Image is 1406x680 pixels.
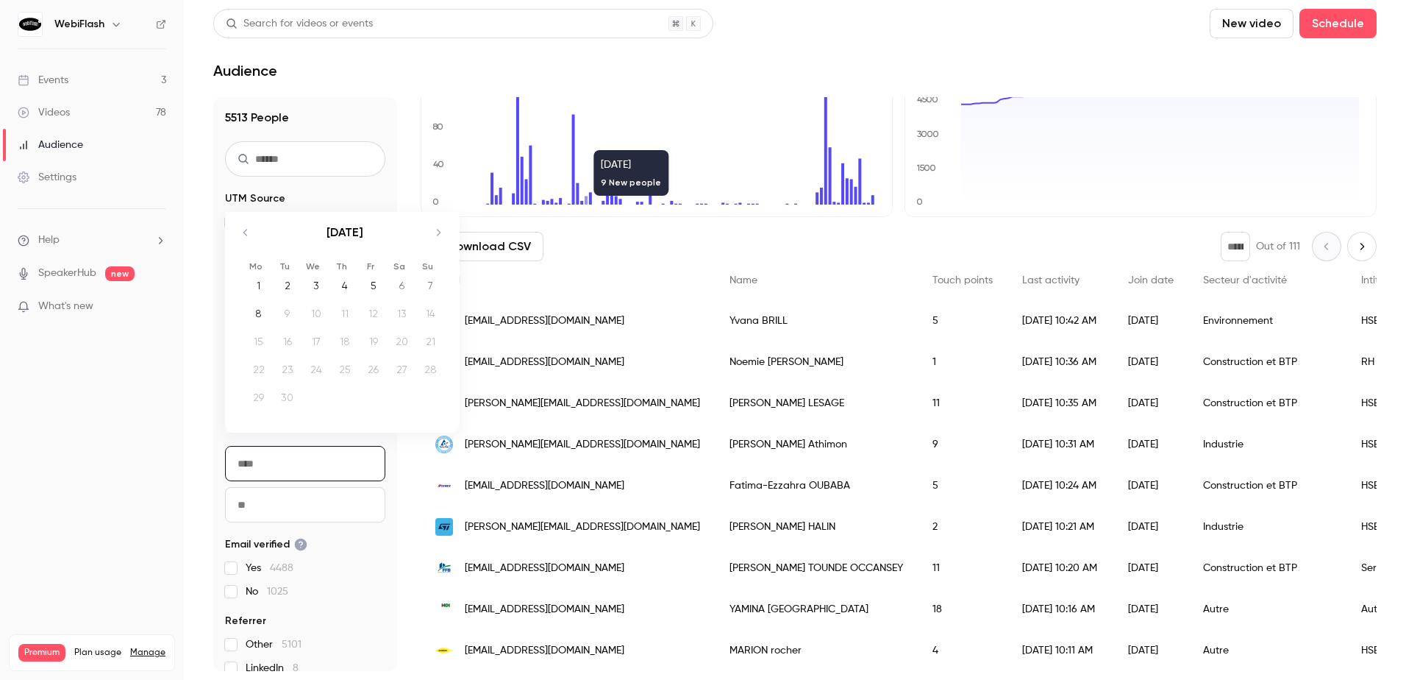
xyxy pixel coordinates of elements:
div: [DATE] 10:36 AM [1007,341,1113,383]
div: 10 [304,302,327,325]
td: Not available. Saturday, September 27, 2025 [388,355,416,383]
h1: 5513 People [225,109,385,127]
li: help-dropdown-opener [18,233,166,248]
div: 3 [304,275,327,297]
td: Not available. Tuesday, September 16, 2025 [273,327,301,355]
td: Not available. Wednesday, September 24, 2025 [301,355,330,383]
div: 2 [276,275,299,297]
small: Sa [393,261,405,272]
div: [DATE] 10:31 AM [1007,424,1113,465]
small: Fr [367,261,374,272]
td: Not available. Saturday, September 20, 2025 [388,327,416,355]
div: Calendar [225,212,459,426]
div: 19 [362,330,385,353]
div: 4 [918,630,1007,671]
div: 4 [333,275,356,297]
span: Other [246,637,301,652]
div: Search for videos or events [226,16,373,32]
td: Not available. Monday, September 22, 2025 [244,355,273,383]
text: 0 [432,196,439,207]
td: Not available. Tuesday, September 9, 2025 [273,300,301,327]
div: [PERSON_NAME] TOUNDE OCCANSEY [715,548,918,589]
td: Not available. Sunday, September 14, 2025 [416,300,445,327]
span: [EMAIL_ADDRESS][DOMAIN_NAME] [465,561,624,576]
div: Industrie [1188,506,1346,548]
td: Tuesday, September 2, 2025 [273,272,301,300]
div: 24 [304,358,327,380]
td: Thursday, September 4, 2025 [330,272,359,300]
div: 26 [362,358,385,380]
div: 28 [419,358,442,380]
span: 8 [293,663,299,673]
td: Not available. Friday, September 19, 2025 [359,327,388,355]
small: Th [336,261,347,272]
button: Download CSV [421,232,543,261]
div: 27 [390,358,413,380]
div: 5 [362,275,385,297]
span: LinkedIn [246,661,299,676]
div: [DATE] 10:16 AM [1007,589,1113,630]
span: Last activity [1022,275,1080,286]
input: From [225,446,385,481]
button: Schedule [1299,9,1377,38]
div: 22 [247,358,270,380]
div: Construction et BTP [1188,465,1346,506]
div: Yvana BRILL [715,300,918,341]
span: Email verified [225,537,307,552]
span: [PERSON_NAME][EMAIL_ADDRESS][DOMAIN_NAME] [465,520,700,535]
td: Not available. Sunday, September 21, 2025 [416,327,445,355]
span: new [105,266,135,281]
td: Not available. Sunday, September 28, 2025 [416,355,445,383]
div: [DATE] [1113,630,1188,671]
div: [DATE] [1113,548,1188,589]
div: [PERSON_NAME] LESAGE [715,383,918,424]
td: Not available. Wednesday, September 10, 2025 [301,300,330,327]
div: 16 [276,330,299,353]
div: Industrie [1188,424,1346,465]
div: [PERSON_NAME] HALIN [715,506,918,548]
div: 9 [276,302,299,325]
td: Not available. Monday, September 15, 2025 [244,327,273,355]
text: 0 [916,196,923,207]
div: 1 [247,275,270,297]
div: Audience [18,138,83,152]
span: Join date [1128,275,1174,286]
span: No [246,584,288,599]
div: [DATE] 10:11 AM [1007,630,1113,671]
small: Su [422,261,433,272]
div: [DATE] 10:24 AM [1007,465,1113,506]
div: [DATE] [1113,300,1188,341]
span: Secteur d'activité [1203,275,1287,286]
img: hdi.global [435,601,453,618]
td: Monday, September 8, 2025 [244,300,273,327]
img: tetrapak.com [435,436,453,453]
small: We [306,261,320,272]
td: Not available. Friday, September 26, 2025 [359,355,388,383]
td: Not available. Friday, September 12, 2025 [359,300,388,327]
div: Autre [1188,589,1346,630]
div: 30 [276,386,299,408]
span: [EMAIL_ADDRESS][DOMAIN_NAME] [465,355,624,370]
div: Settings [18,170,76,185]
text: 3000 [917,129,939,139]
td: Not available. Thursday, September 25, 2025 [330,355,359,383]
div: 11 [918,383,1007,424]
div: 7 [419,275,442,297]
text: 40 [433,159,444,169]
div: 5 [918,465,1007,506]
a: Manage [130,647,165,659]
span: Plan usage [74,647,121,659]
img: cemex.com [435,477,453,495]
div: 29 [247,386,270,408]
div: [DATE] 10:21 AM [1007,506,1113,548]
div: 8 [247,302,270,325]
div: [DATE] 10:42 AM [1007,300,1113,341]
div: 25 [333,358,356,380]
span: [EMAIL_ADDRESS][DOMAIN_NAME] [465,602,624,617]
div: 18 [333,330,356,353]
div: 2 [918,506,1007,548]
div: Construction et BTP [1188,383,1346,424]
div: [DATE] [1113,424,1188,465]
td: Not available. Thursday, September 11, 2025 [330,300,359,327]
text: 4500 [917,94,938,105]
